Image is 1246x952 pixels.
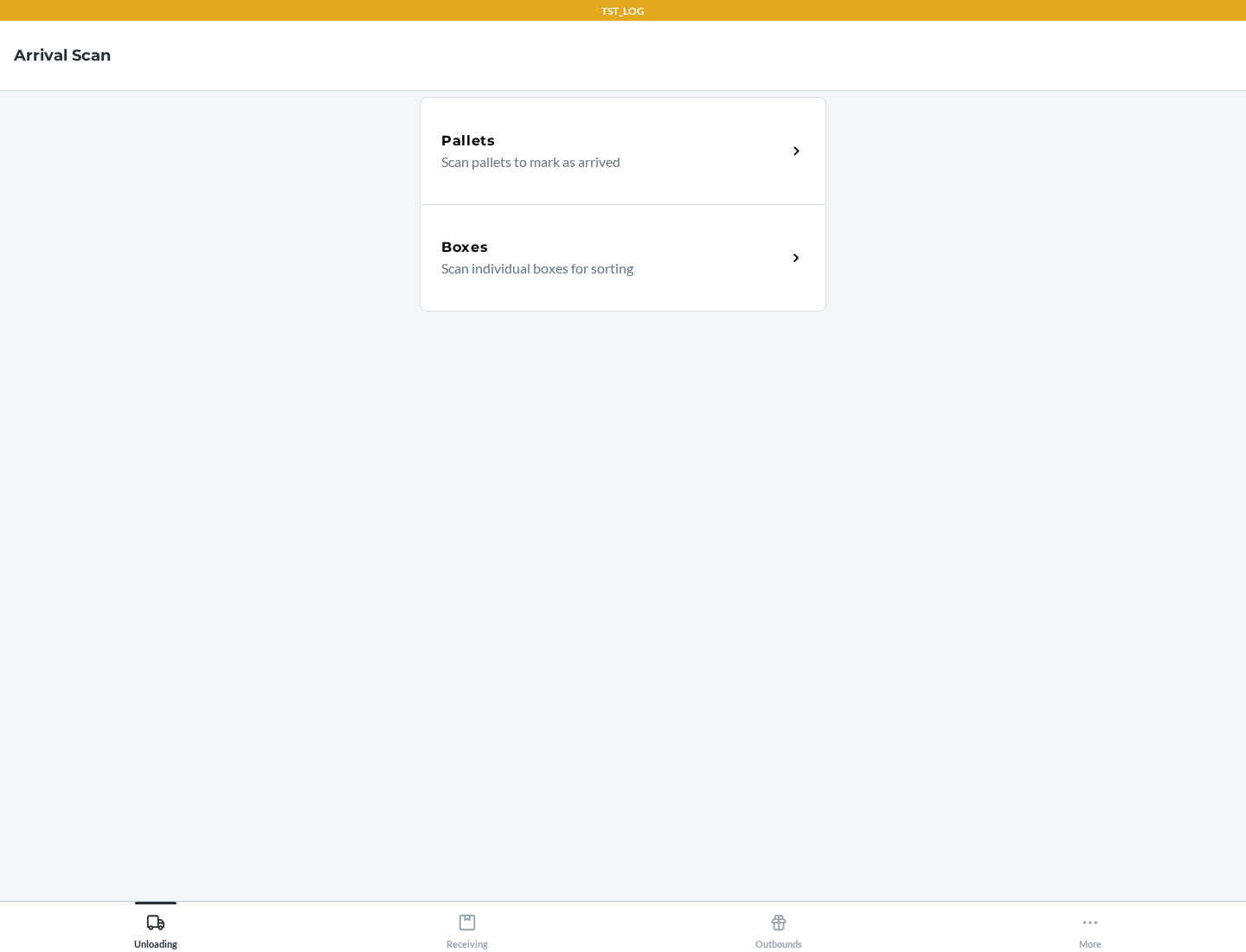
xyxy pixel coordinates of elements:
p: Scan pallets to mark as arrived [441,151,773,172]
div: More [1079,906,1101,949]
button: Receiving [311,902,623,949]
h4: Arrival Scan [14,44,111,67]
h5: Boxes [441,237,489,258]
a: BoxesScan individual boxes for sorting [420,204,826,312]
button: More [934,902,1246,949]
a: PalletsScan pallets to mark as arrived [420,97,826,204]
p: TST_LOG [601,3,645,19]
div: Unloading [134,906,177,949]
div: Outbounds [755,906,802,949]
p: Scan individual boxes for sorting [441,258,773,279]
button: Outbounds [623,902,934,949]
h5: Pallets [441,131,496,151]
div: Receiving [446,906,488,949]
